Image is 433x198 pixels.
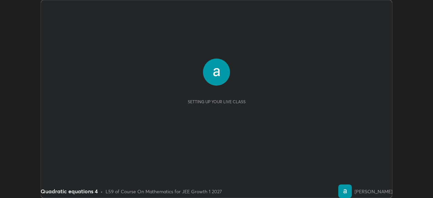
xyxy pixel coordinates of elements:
[41,187,98,195] div: Quadratic equations 4
[106,188,222,195] div: L59 of Course On Mathematics for JEE Growth 1 2027
[203,59,230,86] img: 316b310aa85c4509858af0f6084df3c4.86283782_3
[188,99,246,104] div: Setting up your live class
[355,188,392,195] div: [PERSON_NAME]
[100,188,103,195] div: •
[338,184,352,198] img: 316b310aa85c4509858af0f6084df3c4.86283782_3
